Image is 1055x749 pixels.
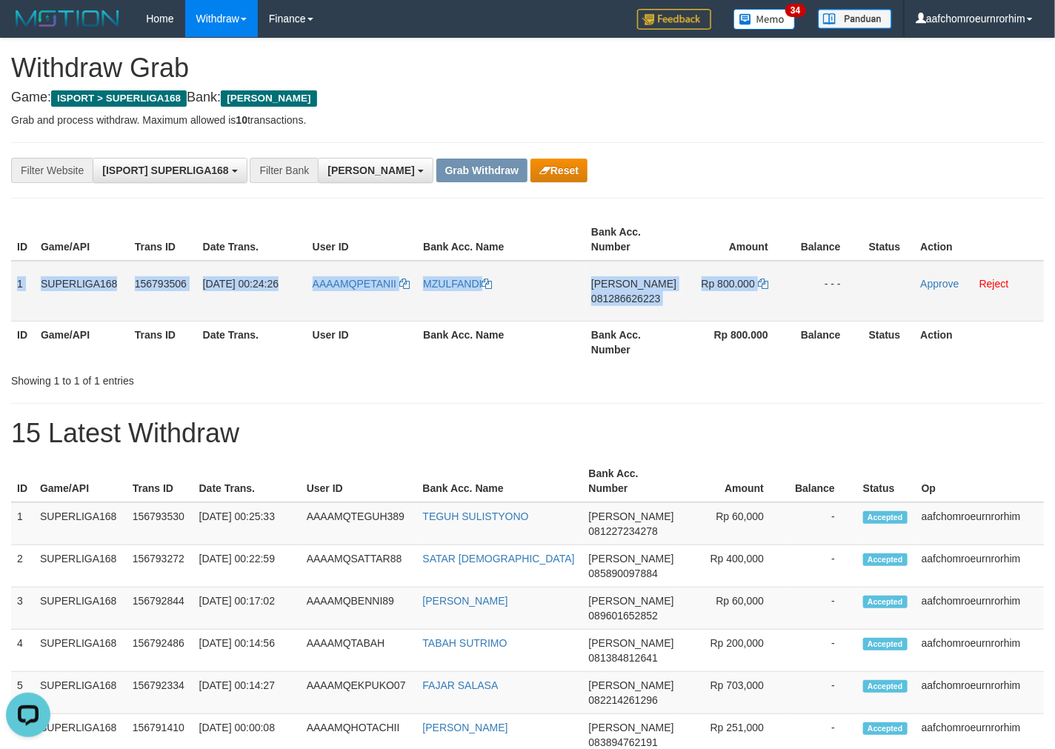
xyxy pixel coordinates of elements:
[301,587,417,630] td: AAAAMQBENNI89
[589,652,658,664] span: Copy 081384812641 to clipboard
[11,672,34,714] td: 5
[35,321,129,363] th: Game/API
[127,630,193,672] td: 156792486
[423,553,575,565] a: SATAR [DEMOGRAPHIC_DATA]
[791,321,863,363] th: Balance
[758,278,768,290] a: Copy 800000 to clipboard
[786,502,857,545] td: -
[197,219,307,261] th: Date Trans.
[979,278,1009,290] a: Reject
[307,219,418,261] th: User ID
[197,321,307,363] th: Date Trans.
[11,321,35,363] th: ID
[680,672,786,714] td: Rp 703,000
[11,367,428,388] div: Showing 1 to 1 of 1 entries
[6,6,50,50] button: Open LiveChat chat widget
[589,679,674,691] span: [PERSON_NAME]
[423,595,508,607] a: [PERSON_NAME]
[583,460,680,502] th: Bank Acc. Number
[127,672,193,714] td: 156792334
[818,9,892,29] img: panduan.png
[589,595,674,607] span: [PERSON_NAME]
[193,502,301,545] td: [DATE] 00:25:33
[863,219,915,261] th: Status
[51,90,187,107] span: ISPORT > SUPERLIGA168
[589,736,658,748] span: Copy 083894762191 to clipboard
[417,321,585,363] th: Bank Acc. Name
[863,680,908,693] span: Accepted
[914,219,1044,261] th: Action
[591,278,676,290] span: [PERSON_NAME]
[680,587,786,630] td: Rp 60,000
[313,278,410,290] a: AAAAMQPETANII
[11,261,35,322] td: 1
[11,53,1044,83] h1: Withdraw Grab
[785,4,805,17] span: 34
[102,164,228,176] span: [ISPORT] SUPERLIGA168
[313,278,396,290] span: AAAAMQPETANII
[301,630,417,672] td: AAAAMQTABAH
[920,278,959,290] a: Approve
[193,460,301,502] th: Date Trans.
[11,90,1044,105] h4: Game: Bank:
[11,7,124,30] img: MOTION_logo.png
[589,637,674,649] span: [PERSON_NAME]
[423,637,507,649] a: TABAH SUTRIMO
[127,587,193,630] td: 156792844
[786,630,857,672] td: -
[423,278,492,290] a: MZULFANDI
[863,511,908,524] span: Accepted
[863,321,915,363] th: Status
[318,158,433,183] button: [PERSON_NAME]
[682,321,791,363] th: Rp 800.000
[733,9,796,30] img: Button%20Memo.svg
[34,545,127,587] td: SUPERLIGA168
[327,164,414,176] span: [PERSON_NAME]
[34,672,127,714] td: SUPERLIGA168
[193,630,301,672] td: [DATE] 00:14:56
[585,219,682,261] th: Bank Acc. Number
[863,722,908,735] span: Accepted
[127,502,193,545] td: 156793530
[916,545,1044,587] td: aafchomroeurnrorhim
[193,672,301,714] td: [DATE] 00:14:27
[193,545,301,587] td: [DATE] 00:22:59
[301,502,417,545] td: AAAAMQTEGUH389
[436,159,527,182] button: Grab Withdraw
[914,321,1044,363] th: Action
[423,679,499,691] a: FAJAR SALASA
[863,553,908,566] span: Accepted
[127,460,193,502] th: Trans ID
[863,596,908,608] span: Accepted
[589,525,658,537] span: Copy 081227234278 to clipboard
[11,460,34,502] th: ID
[863,638,908,650] span: Accepted
[916,672,1044,714] td: aafchomroeurnrorhim
[916,587,1044,630] td: aafchomroeurnrorhim
[589,722,674,733] span: [PERSON_NAME]
[417,219,585,261] th: Bank Acc. Name
[129,219,197,261] th: Trans ID
[11,158,93,183] div: Filter Website
[591,293,660,304] span: Copy 081286626223 to clipboard
[11,545,34,587] td: 2
[34,460,127,502] th: Game/API
[916,630,1044,672] td: aafchomroeurnrorhim
[589,567,658,579] span: Copy 085890097884 to clipboard
[916,460,1044,502] th: Op
[585,321,682,363] th: Bank Acc. Number
[423,722,508,733] a: [PERSON_NAME]
[34,587,127,630] td: SUPERLIGA168
[11,219,35,261] th: ID
[589,694,658,706] span: Copy 082214261296 to clipboard
[301,672,417,714] td: AAAAMQEKPUKO07
[857,460,916,502] th: Status
[680,630,786,672] td: Rp 200,000
[11,630,34,672] td: 4
[11,113,1044,127] p: Grab and process withdraw. Maximum allowed is transactions.
[236,114,247,126] strong: 10
[34,502,127,545] td: SUPERLIGA168
[786,460,857,502] th: Balance
[301,460,417,502] th: User ID
[682,219,791,261] th: Amount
